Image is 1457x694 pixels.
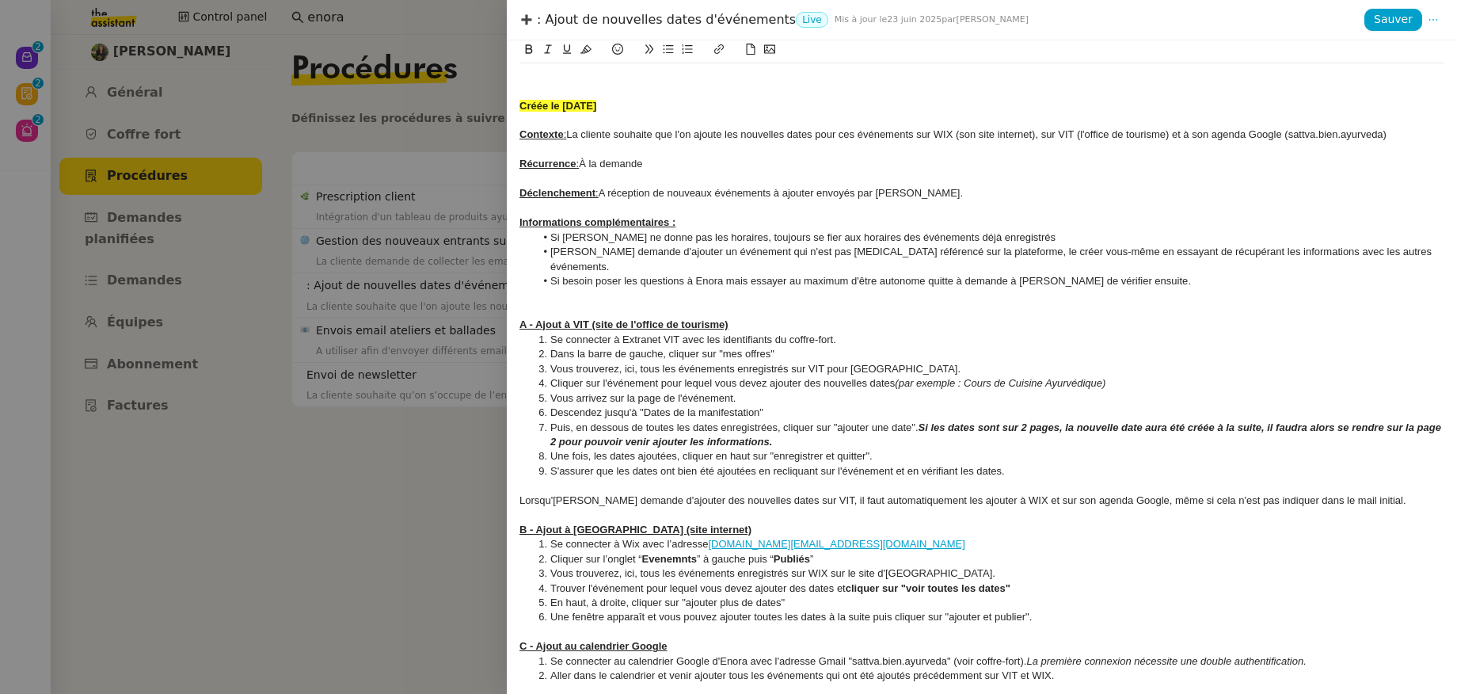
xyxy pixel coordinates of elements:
u: Récurrence [519,158,576,170]
strong: Evenemnts [642,553,697,565]
span: Sauver [1374,10,1413,29]
li: Se connecter à Extranet VIT avec les identifiants du coffre-fort. [535,333,1445,347]
li: Trouver l'événement pour lequel vous devez ajouter des dates et [535,582,1445,596]
a: [DOMAIN_NAME][EMAIL_ADDRESS][DOMAIN_NAME] [708,538,964,550]
u: C - Ajout au calendrier Google [519,640,668,652]
em: La première connexion nécessite une double authentification. [1026,655,1306,667]
li: Cliquer sur l’onglet “ ” à gauche puis “ ” [535,552,1445,566]
li: Vous trouverez, ici, tous les événements enregistrés sur WIX sur le site d'[GEOGRAPHIC_DATA]. [535,566,1445,581]
li: Une fenêtre apparaît et vous pouvez ajouter toutes les dates à la suite puis cliquer sur "ajouter... [535,610,1445,624]
strong: Publiés [774,553,810,565]
li: Si [PERSON_NAME] ne donne pas les horaires, toujours se fier aux horaires des événements déjà enr... [535,231,1445,245]
span: Mis à jour le [835,14,888,25]
u: : [564,128,567,140]
li: Vous trouverez, ici, tous les événements enregistrés sur VIT pour [GEOGRAPHIC_DATA]. [535,362,1445,376]
u: Contexte [519,128,564,140]
strong: Créée le [DATE] [519,100,596,112]
strong: cliquer sur "voir toutes les dates" [846,582,1010,594]
u: A - Ajout à VIT (site de l'office de tourisme) [519,318,728,330]
li: En haut, à droite, cliquer sur "ajouter plus de dates" [535,596,1445,610]
div: A réception de nouveaux événements à ajouter envoyés par [PERSON_NAME]. [519,186,1444,200]
div: À la demande [519,157,1444,171]
span: ➕, heavy_plus_sign [519,13,534,36]
button: Sauver [1364,9,1422,31]
li: Se connecter à Wix avec l’adresse [535,537,1445,551]
div: : Ajout de nouvelles dates d'événements [519,11,1364,29]
li: [PERSON_NAME] demande d'ajouter un événement qui n'est pas [MEDICAL_DATA] référencé sur la platef... [535,245,1445,274]
li: S'assurer que les dates ont bien été ajoutées en recliquant sur l'événement et en vérifiant les d... [535,464,1445,479]
span: par [942,14,956,25]
u: B - Ajout à [GEOGRAPHIC_DATA] (site internet) [519,524,751,536]
li: Se connecter au calendrier Google d'Enora avec l'adresse Gmail "sattva.bien.ayurveda" (voir coffr... [535,654,1445,669]
u: : [576,158,580,170]
nz-tag: Live [796,12,828,28]
li: Vous arrivez sur la page de l'événement. [535,391,1445,406]
u: : [595,187,599,199]
li: Puis, en dessous de toutes les dates enregistrées, cliquer sur "ajouter une date". [535,421,1445,450]
li: Une fois, les dates ajoutées, cliquer en haut sur "enregistrer et quitter". [535,449,1445,463]
li: Dans la barre de gauche, cliquer sur "mes offres" [535,347,1445,361]
div: La cliente souhaite que l'on ajoute les nouvelles dates pour ces événements sur WIX (son site int... [519,128,1444,142]
em: (par exemple : Cours de Cuisine Ayurvédique) [895,377,1105,389]
u: Déclenchement [519,187,595,199]
li: Cliquer sur l'événement pour lequel vous devez ajouter des nouvelles dates [535,376,1445,391]
li: Aller dans le calendrier et venir ajouter tous les événements qui ont été ajoutés précédemment su... [535,669,1445,683]
em: Si les dates sont sur 2 pages, la nouvelle date aura été créée à la suite, il faudra alors se ren... [550,421,1444,448]
span: 23 juin 2025 [PERSON_NAME] [835,11,1029,29]
u: Informations complémentaires : [519,216,675,228]
div: Lorsqu'[PERSON_NAME] demande d'ajouter des nouvelles dates sur VIT, il faut automatiquement les a... [519,494,1444,508]
li: Descendez jusqu'à "Dates de la manifestation" [535,406,1445,420]
li: Si besoin poser les questions à Enora mais essayer au maximum d'être autonome quitte à demande à ... [535,274,1445,288]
